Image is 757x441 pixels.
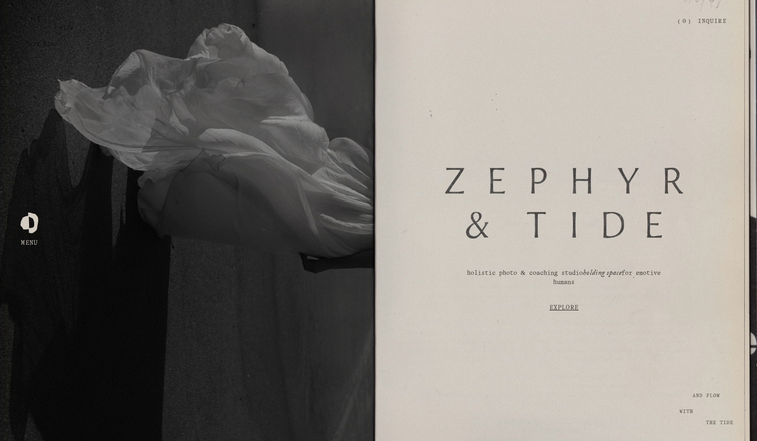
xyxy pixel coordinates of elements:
[405,293,723,323] a: Explore
[689,19,691,24] span: )
[678,18,690,25] a: 0 items in cart
[698,13,727,31] a: Inquire
[678,19,680,24] span: (
[683,19,686,24] span: 0
[458,269,670,287] p: holistic photo & coaching studio for emotive humans
[583,268,622,280] em: holding space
